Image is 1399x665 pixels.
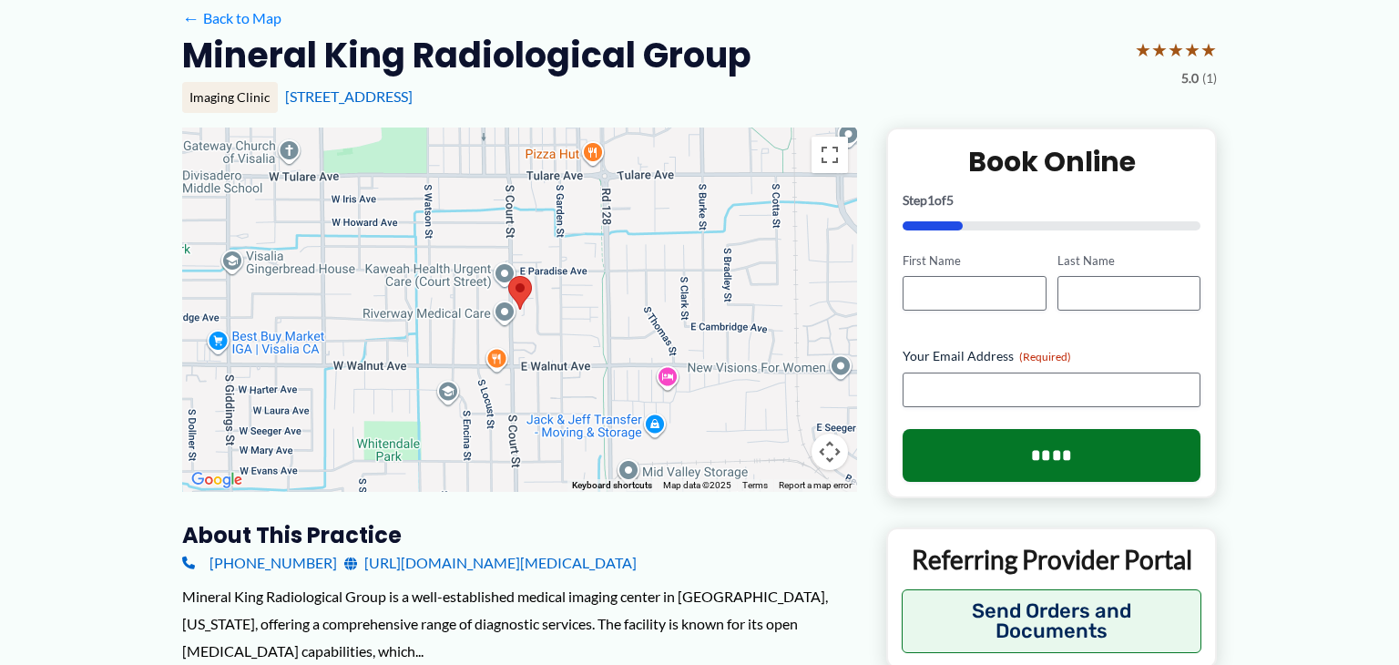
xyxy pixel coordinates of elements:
[742,480,768,490] a: Terms (opens in new tab)
[182,583,857,664] div: Mineral King Radiological Group is a well-established medical imaging center in [GEOGRAPHIC_DATA]...
[1135,33,1151,66] span: ★
[344,549,637,577] a: [URL][DOMAIN_NAME][MEDICAL_DATA]
[903,252,1046,270] label: First Name
[187,468,247,492] a: Open this area in Google Maps (opens a new window)
[946,192,954,208] span: 5
[779,480,852,490] a: Report a map error
[182,521,857,549] h3: About this practice
[1181,66,1199,90] span: 5.0
[285,87,413,105] a: [STREET_ADDRESS]
[572,479,652,492] button: Keyboard shortcuts
[902,589,1201,653] button: Send Orders and Documents
[1202,66,1217,90] span: (1)
[1200,33,1217,66] span: ★
[903,347,1200,365] label: Your Email Address
[182,82,278,113] div: Imaging Clinic
[812,434,848,470] button: Map camera controls
[902,543,1201,576] p: Referring Provider Portal
[903,194,1200,207] p: Step of
[182,549,337,577] a: [PHONE_NUMBER]
[182,5,281,32] a: ←Back to Map
[1057,252,1200,270] label: Last Name
[1151,33,1168,66] span: ★
[187,468,247,492] img: Google
[1184,33,1200,66] span: ★
[182,33,751,77] h2: Mineral King Radiological Group
[1019,350,1071,363] span: (Required)
[1168,33,1184,66] span: ★
[812,137,848,173] button: Toggle fullscreen view
[927,192,934,208] span: 1
[182,9,199,26] span: ←
[663,480,731,490] span: Map data ©2025
[903,144,1200,179] h2: Book Online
